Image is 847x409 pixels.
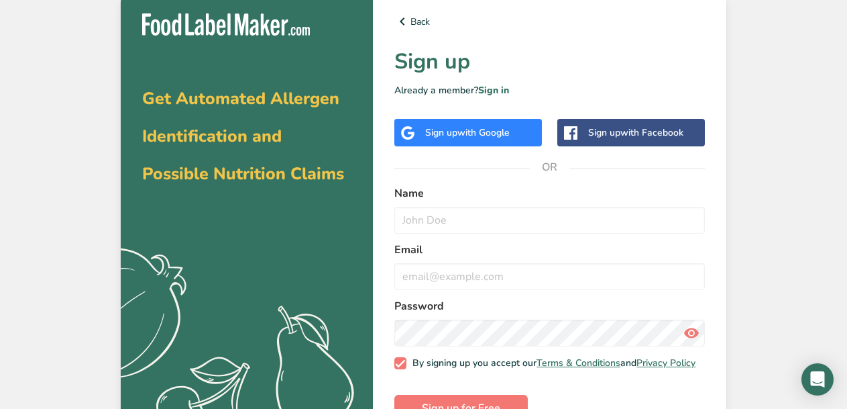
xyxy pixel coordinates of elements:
[394,242,705,258] label: Email
[394,185,705,201] label: Name
[588,126,683,140] div: Sign up
[394,298,705,314] label: Password
[394,46,705,78] h1: Sign up
[620,126,683,139] span: with Facebook
[394,263,705,290] input: email@example.com
[394,83,705,97] p: Already a member?
[636,357,695,369] a: Privacy Policy
[537,357,620,369] a: Terms & Conditions
[425,126,510,140] div: Sign up
[406,357,696,369] span: By signing up you accept our and
[801,363,834,396] div: Open Intercom Messenger
[478,84,509,97] a: Sign in
[142,87,344,185] span: Get Automated Allergen Identification and Possible Nutrition Claims
[530,147,570,187] span: OR
[394,13,705,30] a: Back
[457,126,510,139] span: with Google
[142,13,310,36] img: Food Label Maker
[394,207,705,234] input: John Doe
